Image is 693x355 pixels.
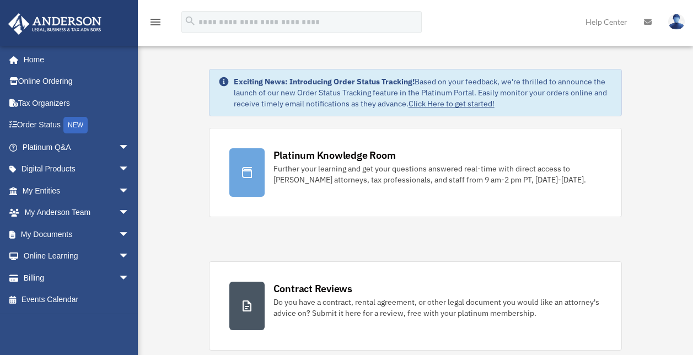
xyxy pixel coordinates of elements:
span: arrow_drop_down [119,245,141,268]
a: Online Learningarrow_drop_down [8,245,146,267]
div: Based on your feedback, we're thrilled to announce the launch of our new Order Status Tracking fe... [234,76,613,109]
a: Billingarrow_drop_down [8,267,146,289]
i: menu [149,15,162,29]
strong: Exciting News: Introducing Order Status Tracking! [234,77,415,87]
a: Click Here to get started! [409,99,495,109]
a: menu [149,19,162,29]
span: arrow_drop_down [119,158,141,181]
a: Home [8,49,141,71]
a: My Entitiesarrow_drop_down [8,180,146,202]
a: Contract Reviews Do you have a contract, rental agreement, or other legal document you would like... [209,261,622,351]
a: My Documentsarrow_drop_down [8,223,146,245]
div: Platinum Knowledge Room [273,148,396,162]
a: My Anderson Teamarrow_drop_down [8,202,146,224]
span: arrow_drop_down [119,180,141,202]
a: Online Ordering [8,71,146,93]
span: arrow_drop_down [119,202,141,224]
i: search [184,15,196,27]
a: Order StatusNEW [8,114,146,137]
a: Platinum Q&Aarrow_drop_down [8,136,146,158]
a: Digital Productsarrow_drop_down [8,158,146,180]
a: Tax Organizers [8,92,146,114]
div: NEW [63,117,88,133]
img: User Pic [668,14,685,30]
span: arrow_drop_down [119,223,141,246]
a: Events Calendar [8,289,146,311]
span: arrow_drop_down [119,267,141,289]
a: Platinum Knowledge Room Further your learning and get your questions answered real-time with dire... [209,128,622,217]
div: Contract Reviews [273,282,352,295]
div: Further your learning and get your questions answered real-time with direct access to [PERSON_NAM... [273,163,602,185]
div: Do you have a contract, rental agreement, or other legal document you would like an attorney's ad... [273,297,602,319]
img: Anderson Advisors Platinum Portal [5,13,105,35]
span: arrow_drop_down [119,136,141,159]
